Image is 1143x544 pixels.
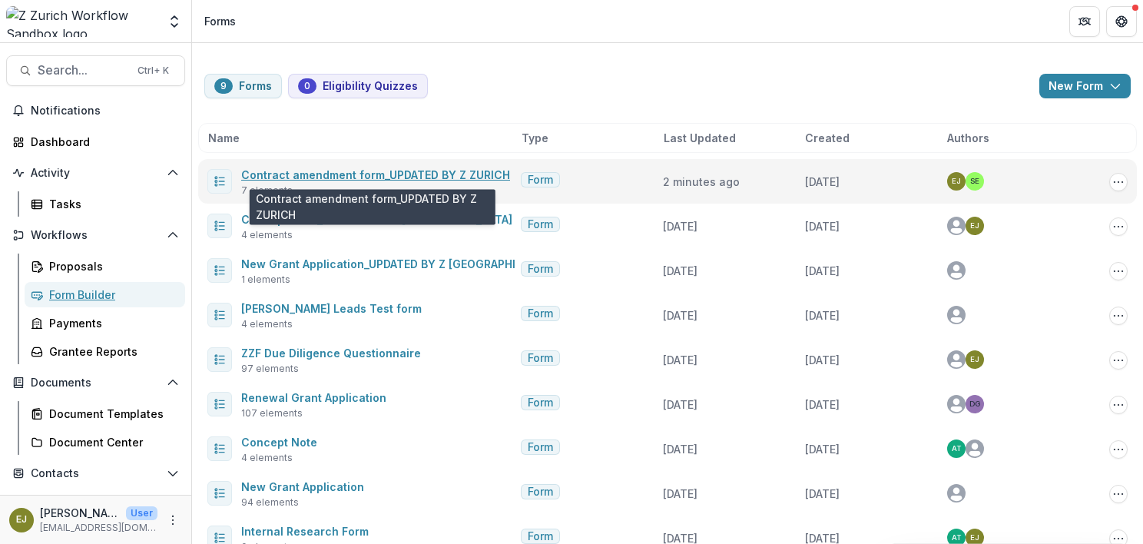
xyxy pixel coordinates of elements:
span: Form [528,263,553,276]
span: Form [528,530,553,543]
div: Document Center [49,434,173,450]
span: Form [528,441,553,454]
span: [DATE] [663,443,697,456]
img: Z Zurich Workflow Sandbox logo [6,6,157,37]
a: Document Center [25,430,185,455]
div: Anna Test [952,445,962,453]
a: Internal Research Form [241,525,369,538]
button: Options [1109,351,1128,370]
div: Proposals [49,258,173,274]
span: [DATE] [663,220,697,233]
span: [DATE] [663,264,697,277]
span: 107 elements [241,406,303,420]
span: Form [528,307,553,320]
span: [DATE] [663,487,697,500]
span: Contacts [31,467,161,480]
span: 4 elements [241,317,293,331]
svg: avatar [947,350,966,369]
span: 7 elements [241,184,293,197]
a: [PERSON_NAME] Leads Test form [241,302,422,315]
div: Grantee Reports [49,343,173,360]
span: Activity [31,167,161,180]
span: [DATE] [663,353,697,367]
div: Sherin Eralil [970,177,979,185]
span: Notifications [31,104,179,118]
div: Form Builder [49,287,173,303]
div: Dirk Gawronska [969,400,980,408]
span: 0 [304,81,310,91]
div: Emelie Jutblad [16,515,27,525]
span: 4 elements [241,228,293,242]
button: More [164,511,182,529]
button: Open Workflows [6,223,185,247]
span: 4 elements [241,451,293,465]
a: Document Templates [25,401,185,426]
svg: avatar [966,440,984,458]
span: 94 elements [241,496,299,509]
svg: avatar [947,484,966,503]
div: Document Templates [49,406,173,422]
div: Emelie Jutblad [952,177,961,185]
a: Tasks [25,191,185,217]
a: Grantee Reports [25,339,185,364]
button: Search... [6,55,185,86]
span: Form [528,352,553,365]
span: [DATE] [805,264,840,277]
div: Emelie Jutblad [970,356,979,363]
a: Concept Note [241,436,317,449]
span: Form [528,486,553,499]
div: Payments [49,315,173,331]
button: Get Help [1106,6,1137,37]
span: Form [528,396,553,410]
span: [DATE] [805,175,840,188]
button: Partners [1069,6,1100,37]
span: Created [805,130,850,146]
p: User [126,506,157,520]
nav: breadcrumb [198,10,242,32]
a: Contract amendment form_UPDATED BY Z ZURICH [241,168,510,181]
svg: avatar [947,261,966,280]
span: [DATE] [663,398,697,411]
a: Form Builder [25,282,185,307]
button: Forms [204,74,282,98]
span: 97 elements [241,362,299,376]
button: Options [1109,262,1128,280]
div: Anna Test [952,534,962,542]
span: [DATE] [805,443,840,456]
span: 2 minutes ago [663,175,740,188]
span: Form [528,174,553,187]
span: [DATE] [663,309,697,322]
div: Ctrl + K [134,62,172,79]
button: Eligibility Quizzes [288,74,428,98]
button: Notifications [6,98,185,123]
span: Form [528,218,553,231]
span: [DATE] [805,220,840,233]
a: Dashboard [6,129,185,154]
div: Emelie Jutblad [970,222,979,230]
span: [DATE] [805,398,840,411]
button: Open Contacts [6,461,185,486]
a: Proposals [25,254,185,279]
div: Tasks [49,196,173,212]
button: New Form [1039,74,1131,98]
button: Options [1109,217,1128,236]
a: New Grant Application_UPDATED BY Z [GEOGRAPHIC_DATA] [241,257,559,270]
span: Authors [947,130,989,146]
svg: avatar [947,395,966,413]
button: Open entity switcher [164,6,185,37]
div: Emelie Jutblad [970,534,979,542]
span: 1 elements [241,273,290,287]
span: [DATE] [805,309,840,322]
a: Payments [25,310,185,336]
span: Documents [31,376,161,390]
button: Options [1109,396,1128,414]
span: Workflows [31,229,161,242]
span: 9 [220,81,227,91]
button: Open Documents [6,370,185,395]
span: [DATE] [805,353,840,367]
button: Options [1109,440,1128,459]
a: Concept Note_UPDATED BY Z [GEOGRAPHIC_DATA] [241,213,512,226]
p: [PERSON_NAME] [40,505,120,521]
span: Type [522,130,548,146]
svg: avatar [947,217,966,235]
